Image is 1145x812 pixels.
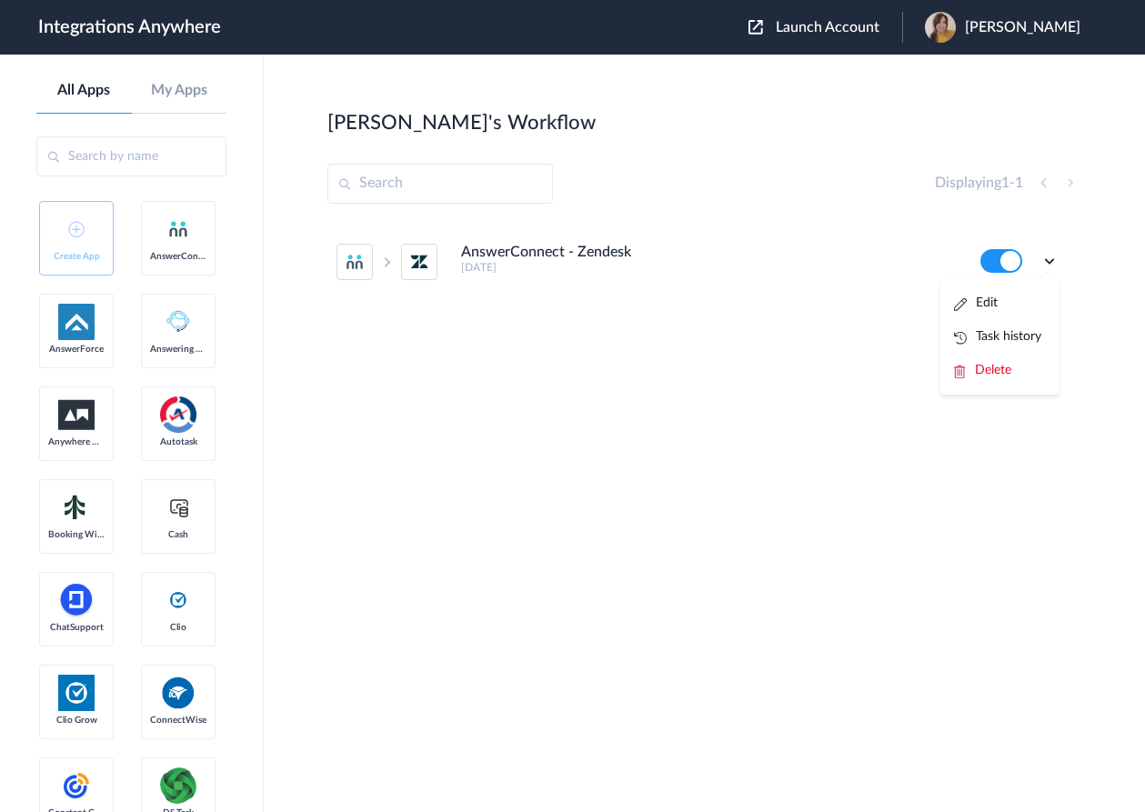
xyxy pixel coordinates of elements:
[58,582,95,618] img: chatsupport-icon.svg
[160,396,196,433] img: autotask.png
[38,16,221,38] h1: Integrations Anywhere
[167,589,189,611] img: clio-logo.svg
[58,304,95,340] img: af-app-logo.svg
[965,19,1080,36] span: [PERSON_NAME]
[58,675,95,711] img: Clio.jpg
[150,251,206,262] span: AnswerConnect
[160,767,196,804] img: distributedSource.png
[160,675,196,710] img: connectwise.png
[461,261,956,274] h5: [DATE]
[48,622,105,633] span: ChatSupport
[150,529,206,540] span: Cash
[58,767,95,804] img: constant-contact.svg
[167,218,189,240] img: answerconnect-logo.svg
[160,304,196,340] img: Answering_service.png
[935,175,1023,192] h4: Displaying -
[954,296,998,309] a: Edit
[132,82,227,99] a: My Apps
[167,496,190,518] img: cash-logo.svg
[48,251,105,262] span: Create App
[150,622,206,633] span: Clio
[68,221,85,237] img: add-icon.svg
[748,19,902,36] button: Launch Account
[150,344,206,355] span: Answering Service
[150,436,206,447] span: Autotask
[150,715,206,726] span: ConnectWise
[776,20,879,35] span: Launch Account
[58,491,95,524] img: Setmore_Logo.svg
[48,436,105,447] span: Anywhere Works
[954,330,1041,343] a: Task history
[461,244,631,261] h4: AnswerConnect - Zendesk
[975,364,1011,376] span: Delete
[1001,175,1009,190] span: 1
[48,529,105,540] span: Booking Widget
[48,344,105,355] span: AnswerForce
[748,20,763,35] img: launch-acct-icon.svg
[925,12,956,43] img: snow-20221018-113156-494.jpg
[327,111,596,135] h2: [PERSON_NAME]'s Workflow
[36,136,226,176] input: Search by name
[48,715,105,726] span: Clio Grow
[36,82,132,99] a: All Apps
[327,164,553,204] input: Search
[1015,175,1023,190] span: 1
[58,400,95,430] img: aww.png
